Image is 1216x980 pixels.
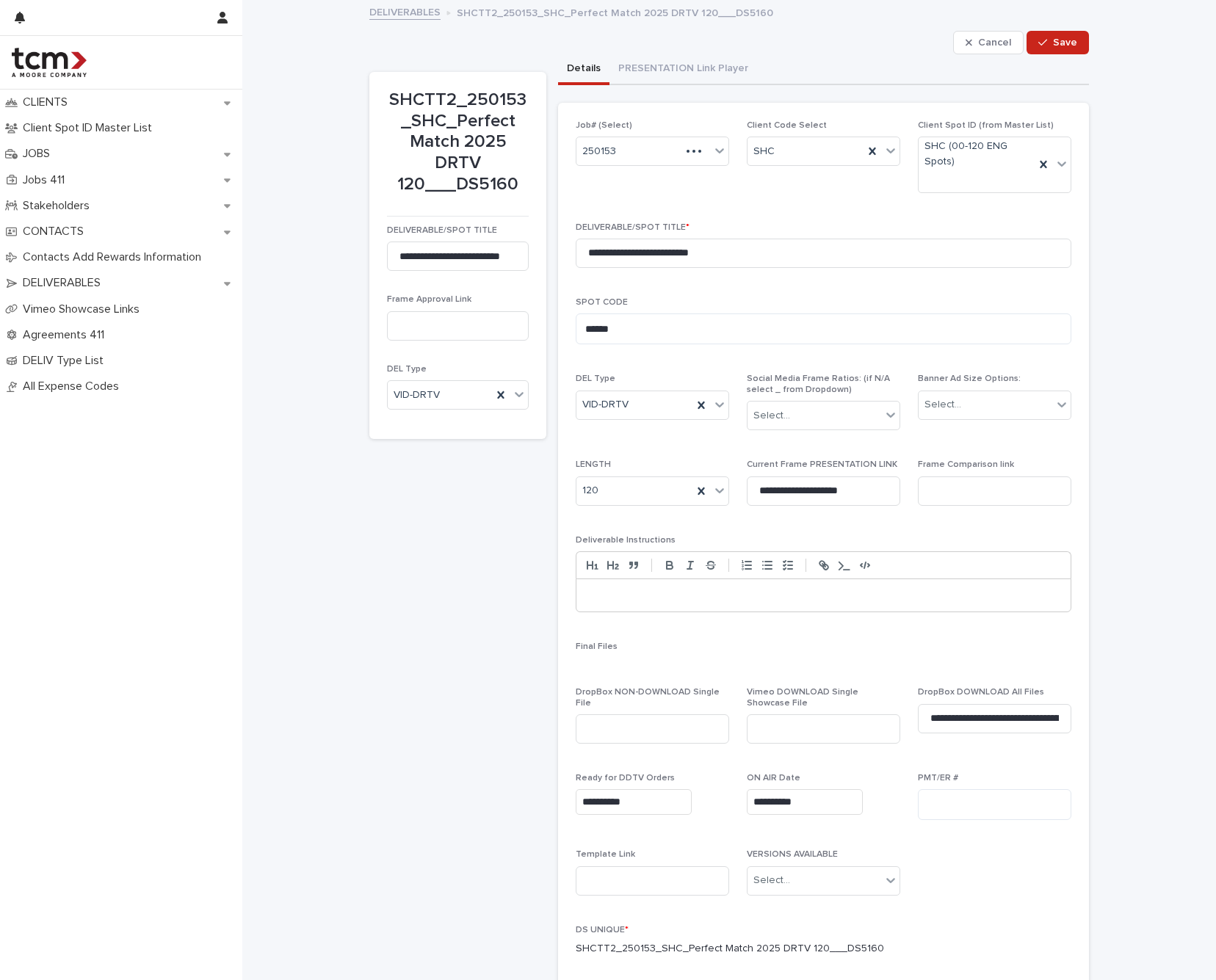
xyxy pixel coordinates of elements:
[17,225,95,239] p: CONTACTS
[576,941,884,957] p: SHCTT2_250153_SHC_Perfect Match 2025 DRTV 120___DS5160
[747,460,897,469] span: Current Frame PRESENTATION LINK
[576,223,690,232] span: DELIVERABLE/SPOT TITLE
[924,139,1029,170] span: SHC (00-120 ENG Spots)
[747,774,800,783] span: ON AIR Date
[753,144,775,159] span: SHC
[747,121,827,130] span: Client Code Select
[576,536,676,545] span: Deliverable Instructions
[576,688,720,707] span: DropBox NON-DOWNLOAD Single File
[17,380,131,393] p: All Expense Codes
[747,374,890,393] span: Social Media Frame Ratios: (if N/A select _ from Dropdown)
[17,95,79,109] p: CLIENTS
[576,774,675,783] span: Ready for DDTV Orders
[17,199,101,213] p: Stakeholders
[753,408,790,424] div: Select...
[17,250,213,264] p: Contacts Add Rewards Information
[924,397,961,413] div: Select...
[978,37,1011,48] span: Cancel
[387,295,471,304] span: Frame Approval Link
[918,121,1054,130] span: Client Spot ID (from Master List)
[582,397,629,413] span: VID-DRTV
[747,688,858,707] span: Vimeo DOWNLOAD Single Showcase File
[953,31,1024,54] button: Cancel
[369,3,441,20] a: DELIVERABLES
[12,48,87,77] img: 4hMmSqQkux38exxPVZHQ
[17,173,76,187] p: Jobs 411
[17,328,116,342] p: Agreements 411
[582,144,616,159] span: 250153
[582,483,598,498] span: 120
[576,460,611,469] span: LENGTH
[387,365,427,374] span: DEL Type
[609,54,757,85] button: PRESENTATION Link Player
[17,302,151,316] p: Vimeo Showcase Links
[1027,31,1089,54] button: Save
[17,276,112,290] p: DELIVERABLES
[576,850,635,859] span: Template Link
[17,121,164,135] p: Client Spot ID Master List
[457,4,773,20] p: SHCTT2_250153_SHC_Perfect Match 2025 DRTV 120___DS5160
[918,374,1021,383] span: Banner Ad Size Options:
[753,873,790,888] div: Select...
[576,298,628,307] span: SPOT CODE
[576,642,618,651] span: Final Files
[1053,37,1077,48] span: Save
[387,226,497,235] span: DELIVERABLE/SPOT TITLE
[918,774,958,783] span: PMT/ER #
[918,688,1044,697] span: DropBox DOWNLOAD All Files
[918,460,1014,469] span: Frame Comparison link
[394,388,440,403] span: VID-DRTV
[576,374,615,383] span: DEL Type
[17,354,115,368] p: DELIV Type List
[576,121,632,130] span: Job# (Select)
[576,926,629,934] span: DS UNIQUE
[558,54,609,85] button: Details
[747,850,838,859] span: VERSIONS AVAILABLE
[17,147,62,161] p: JOBS
[387,90,529,195] p: SHCTT2_250153_SHC_Perfect Match 2025 DRTV 120___DS5160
